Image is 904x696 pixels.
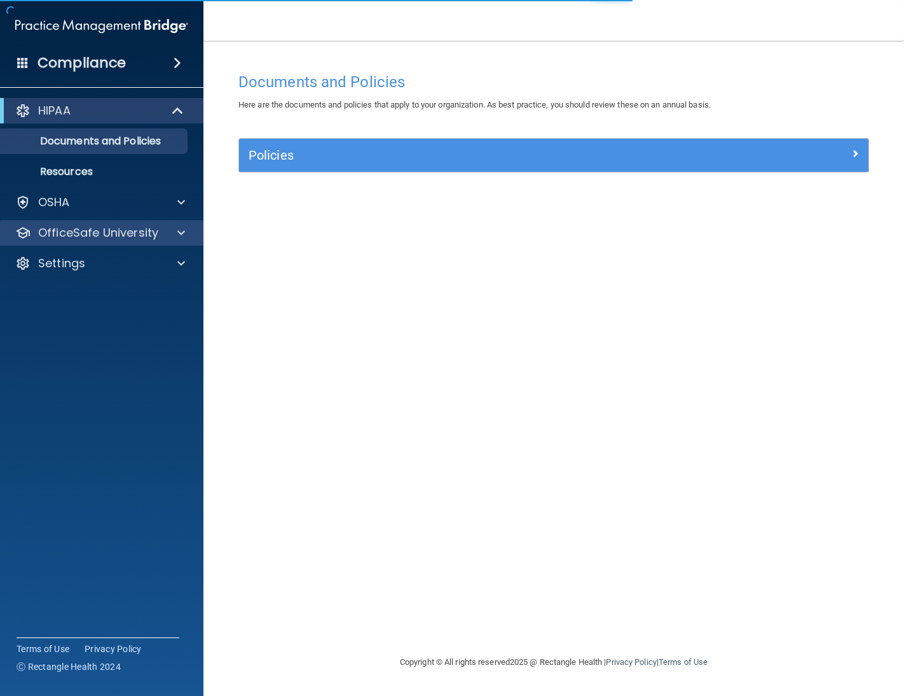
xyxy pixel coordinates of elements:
p: Documents and Policies [8,135,182,148]
iframe: Drift Widget Chat Controller [684,606,889,657]
p: OfficeSafe University [38,225,158,240]
h4: Documents and Policies [238,74,869,90]
a: Policies [249,145,859,165]
h5: Policies [249,148,702,162]
a: Terms of Use [17,643,69,655]
a: Settings [15,256,185,271]
span: Here are the documents and policies that apply to your organization. As best practice, you should... [238,100,711,109]
p: HIPAA [38,103,71,118]
p: OSHA [38,195,70,210]
a: HIPAA [15,103,184,118]
div: Copyright © All rights reserved 2025 @ Rectangle Health | | [322,642,786,683]
h4: Compliance [38,54,126,72]
p: Settings [38,256,85,271]
a: Privacy Policy [606,657,656,667]
a: OSHA [15,195,185,210]
a: Terms of Use [659,657,708,667]
img: PMB logo [15,13,188,39]
a: OfficeSafe University [15,225,185,240]
a: Privacy Policy [85,643,142,655]
p: Resources [8,165,182,178]
span: Ⓒ Rectangle Health 2024 [17,660,121,673]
